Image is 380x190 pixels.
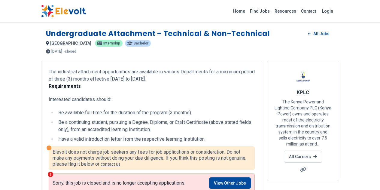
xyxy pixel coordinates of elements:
img: Elevolt [41,5,86,17]
a: Home [231,6,248,16]
a: All Careers [284,151,322,163]
p: The industrial attachment opportunities are available in various Departments for a maximum period... [49,68,255,90]
li: Be a continuing student, pursuing a Degree, Diploma, or Craft Certificate (above stated fields on... [56,119,255,133]
span: [GEOGRAPHIC_DATA] [50,41,91,46]
p: Elevolt does not charge job seekers any fees for job applications or consideration. Do not make a... [53,149,251,167]
a: View Other Jobs [209,177,251,189]
li: Be available full time for the duration of the program (3 months). [56,109,255,116]
li: Have a valid introduction letter from the respective learning Institution. [56,136,255,143]
span: Bachelor [134,41,148,45]
h1: Undergraduate Attachment - Technical & Non-Technical [46,29,270,38]
a: Resources [272,6,299,16]
strong: Requirements [49,83,81,89]
a: Login [318,5,337,17]
a: Find Jobs [248,6,272,16]
span: internship [103,41,120,45]
p: The Kenya Power and Lighting Company PLC (Kenya Power) owns and operates most of the electricity ... [275,99,332,147]
a: Contact [299,6,318,16]
p: Sorry, this job is closed and is no longer accepting applications. [53,180,185,186]
span: [DATE] [51,50,62,53]
p: Interested candidates should: [49,96,255,103]
a: contact us [101,162,120,167]
a: All Jobs [303,29,334,38]
p: - closed [63,50,76,53]
span: KPLC [297,90,309,95]
img: KPLC [296,68,311,83]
